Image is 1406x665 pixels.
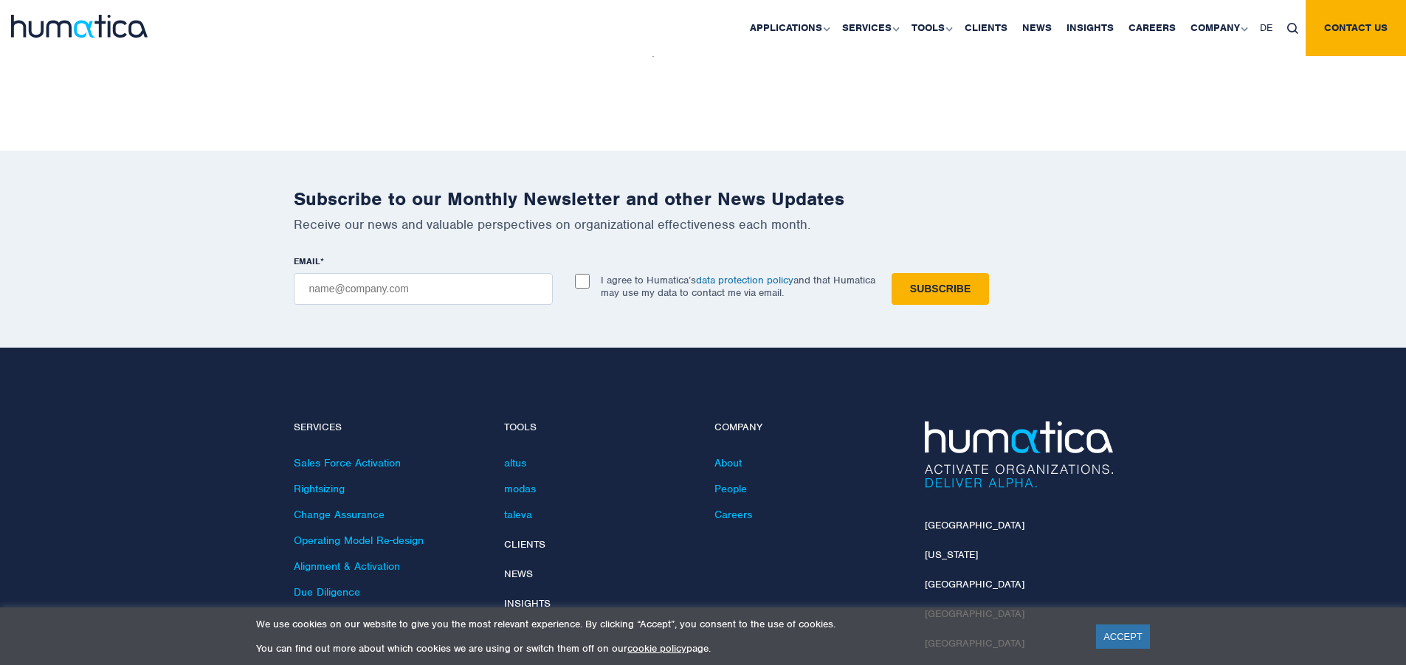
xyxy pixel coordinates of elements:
a: People [714,482,747,495]
input: Subscribe [892,273,989,305]
h4: Company [714,421,903,434]
a: data protection policy [696,274,793,286]
a: modas [504,482,536,495]
a: Insights [504,597,551,610]
a: Operating Model Re-design [294,534,424,547]
input: name@company.com [294,273,553,305]
h4: Services [294,421,482,434]
a: Clients [504,538,545,551]
a: Alignment & Activation [294,559,400,573]
input: I agree to Humatica’sdata protection policyand that Humatica may use my data to contact me via em... [575,274,590,289]
a: About [714,456,742,469]
a: News [504,568,533,580]
span: EMAIL [294,255,320,267]
a: Sales Force Activation [294,456,401,469]
h4: Tools [504,421,692,434]
a: [US_STATE] [925,548,978,561]
a: Careers [714,508,752,521]
p: Receive our news and valuable perspectives on organizational effectiveness each month. [294,216,1113,232]
img: logo [11,15,148,38]
a: [GEOGRAPHIC_DATA] [925,519,1024,531]
a: altus [504,456,526,469]
span: DE [1260,21,1272,34]
a: Rightsizing [294,482,345,495]
a: Change Assurance [294,508,385,521]
a: taleva [504,508,532,521]
a: Due Diligence [294,585,360,599]
p: You can find out more about which cookies we are using or switch them off on our page. [256,642,1078,655]
a: [GEOGRAPHIC_DATA] [925,578,1024,590]
p: I agree to Humatica’s and that Humatica may use my data to contact me via email. [601,274,875,299]
img: search_icon [1287,23,1298,34]
h2: Subscribe to our Monthly Newsletter and other News Updates [294,187,1113,210]
a: cookie policy [627,642,686,655]
a: ACCEPT [1096,624,1150,649]
p: We use cookies on our website to give you the most relevant experience. By clicking “Accept”, you... [256,618,1078,630]
img: Humatica [925,421,1113,488]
